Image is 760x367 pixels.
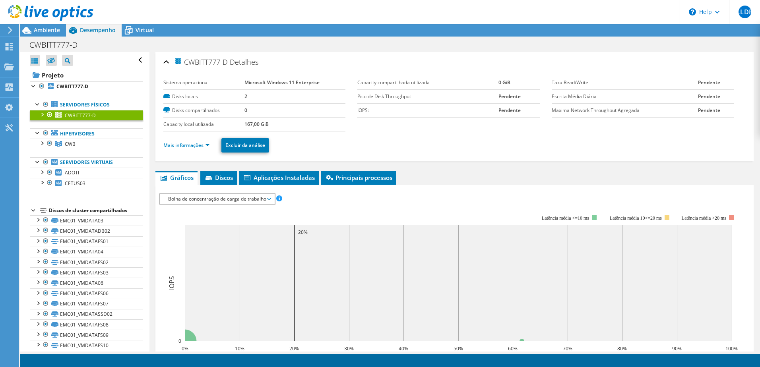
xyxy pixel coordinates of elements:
[552,106,698,114] label: Maxima Network Throughput Agregada
[725,345,737,352] text: 100%
[30,351,143,361] a: EMC01_VMDATA-TEMPLATE
[289,345,299,352] text: 20%
[26,41,90,49] h1: CWBITT777-D
[344,345,354,352] text: 30%
[164,194,270,204] span: Bolha de concentração de carga de trabalho
[244,107,247,114] b: 0
[454,345,463,352] text: 50%
[698,93,720,100] b: Pendente
[617,345,627,352] text: 80%
[30,319,143,330] a: EMC01_VMDATAFS08
[80,26,116,34] span: Desempenho
[163,93,244,100] label: Disks locais
[244,93,247,100] b: 2
[30,257,143,267] a: EMC01_VMDATAFS02
[136,26,154,34] span: Virtual
[178,338,181,344] text: 0
[399,345,408,352] text: 40%
[552,79,698,87] label: Taxa Read/Write
[163,142,209,149] a: Mais informações
[30,226,143,236] a: EMC01_VMDATADB02
[30,236,143,247] a: EMC01_VMDATAFS01
[357,93,498,100] label: Pico de Disk Throughput
[163,106,244,114] label: Disks compartilhados
[30,215,143,226] a: EMC01_VMDATA03
[30,309,143,319] a: EMC01_VMDATASSD02
[698,79,720,86] b: Pendente
[325,174,392,182] span: Principais processos
[298,229,308,236] text: 20%
[542,215,589,221] tspan: Latência média <=10 ms
[508,345,518,352] text: 60%
[357,106,498,114] label: IOPS:
[672,345,682,352] text: 90%
[230,57,258,67] span: Detalhes
[30,157,143,168] a: Servidores virtuais
[167,276,176,290] text: IOPS
[30,278,143,288] a: EMC01_VMDATA06
[681,215,726,221] text: Latência média >20 ms
[235,345,244,352] text: 10%
[181,345,188,352] text: 0%
[65,112,96,119] span: CWBITT777-D
[698,107,720,114] b: Pendente
[65,141,76,147] span: CWB
[357,79,498,87] label: Capacity compartilhada utilizada
[30,69,143,81] a: Projeto
[552,93,698,100] label: Escrita Média Diária
[243,174,315,182] span: Aplicações Instaladas
[163,120,244,128] label: Capacity local utilizada
[244,121,269,127] b: 167,00 GiB
[498,107,521,114] b: Pendente
[56,83,88,90] b: CWBITT777-D
[244,79,320,86] b: Microsoft Windows 11 Enterprise
[30,100,143,110] a: Servidores físicos
[30,267,143,278] a: EMC01_VMDATAFS03
[563,345,572,352] text: 70%
[498,93,521,100] b: Pendente
[610,215,662,221] tspan: Latência média 10<=20 ms
[159,174,194,182] span: Gráficos
[30,139,143,149] a: CWB
[30,247,143,257] a: EMC01_VMDATA04
[689,8,696,15] svg: \n
[30,110,143,120] a: CWBITT777-D
[30,299,143,309] a: EMC01_VMDATAFS07
[65,169,79,176] span: ADOTI
[30,128,143,139] a: Hipervisores
[30,340,143,350] a: EMC01_VMDATAFS10
[204,174,233,182] span: Discos
[221,138,269,153] a: Excluir da análise
[163,79,244,87] label: Sistema operacional
[30,168,143,178] a: ADOTI
[34,26,60,34] span: Ambiente
[30,330,143,340] a: EMC01_VMDATAFS09
[174,57,228,66] span: CWBITT777-D
[30,81,143,92] a: CWBITT777-D
[498,79,510,86] b: 0 GiB
[739,6,751,18] span: LLDP
[30,288,143,299] a: EMC01_VMDATAFS06
[49,206,143,215] div: Discos de cluster compartilhados
[30,178,143,188] a: CETUS03
[65,180,85,187] span: CETUS03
